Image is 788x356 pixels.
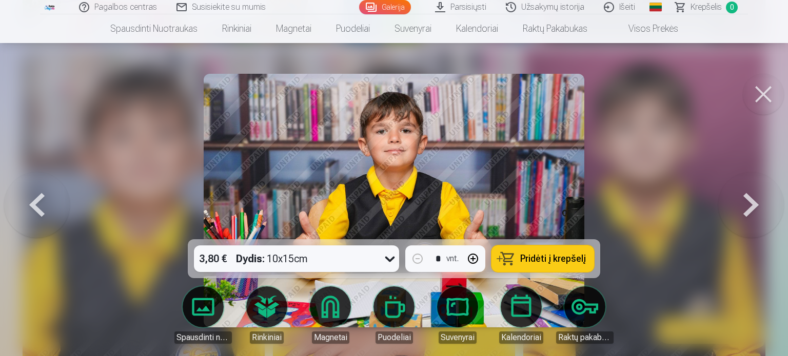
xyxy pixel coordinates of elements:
a: Puodeliai [365,286,423,344]
a: Magnetai [302,286,359,344]
div: Spausdinti nuotraukas [174,331,232,344]
span: Pridėti į krepšelį [520,254,586,263]
a: Kalendoriai [444,14,510,43]
a: Spausdinti nuotraukas [98,14,210,43]
a: Spausdinti nuotraukas [174,286,232,344]
div: Suvenyrai [439,331,477,344]
a: Raktų pakabukas [556,286,614,344]
a: Puodeliai [324,14,382,43]
a: Suvenyrai [429,286,486,344]
img: /fa2 [44,4,55,10]
div: Kalendoriai [499,331,543,344]
div: Raktų pakabukas [556,331,614,344]
button: Pridėti į krepšelį [491,245,594,272]
a: Kalendoriai [493,286,550,344]
a: Raktų pakabukas [510,14,600,43]
span: 0 [726,2,738,13]
a: Visos prekės [600,14,691,43]
span: Krepšelis [691,1,722,13]
strong: Dydis : [236,252,265,266]
div: vnt. [446,253,459,265]
div: Rinkiniai [250,331,284,344]
a: Rinkiniai [210,14,264,43]
div: Puodeliai [376,331,413,344]
a: Suvenyrai [382,14,444,43]
a: Magnetai [264,14,324,43]
div: 10x15cm [236,245,308,272]
div: 3,80 € [194,245,232,272]
a: Rinkiniai [238,286,295,344]
div: Magnetai [312,331,349,344]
